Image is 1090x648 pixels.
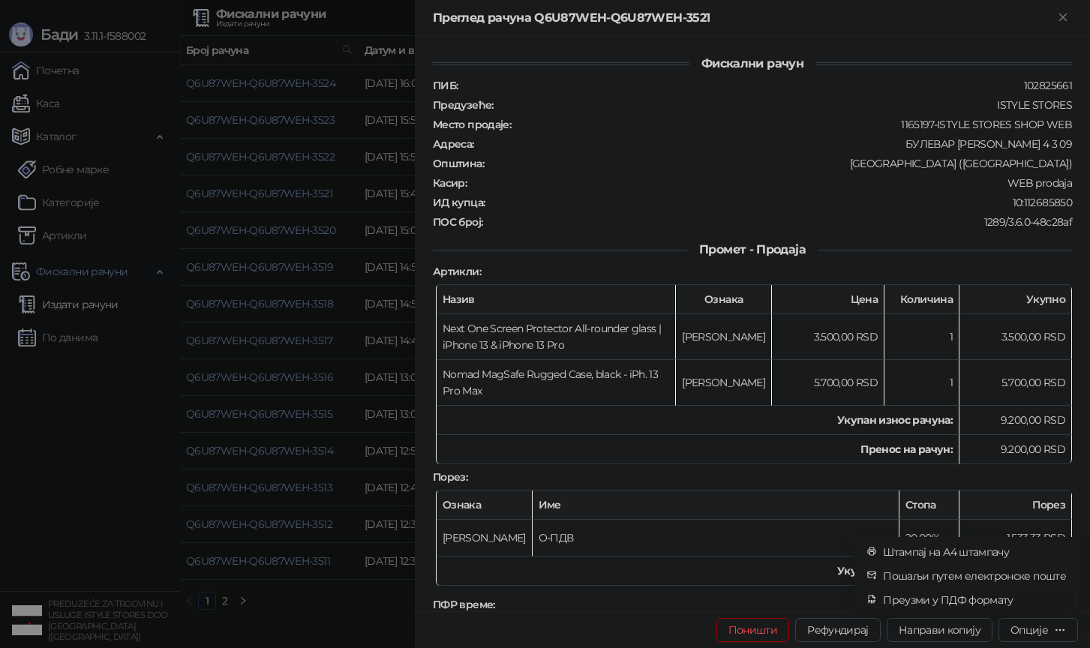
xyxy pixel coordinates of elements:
td: [PERSON_NAME] [437,520,533,556]
td: [PERSON_NAME] [676,360,772,406]
strong: Артикли : [433,265,481,278]
td: 5.700,00 RSD [772,360,884,406]
strong: Општина : [433,157,484,170]
th: Количина [884,285,959,314]
div: Преглед рачуна Q6U87WEH-Q6U87WEH-3521 [433,9,1054,27]
th: Стопа [899,490,959,520]
td: 5.700,00 RSD [959,360,1072,406]
th: Назив [437,285,676,314]
td: О-ПДВ [533,520,899,556]
strong: Место продаје : [433,118,511,131]
td: 1 [884,314,959,360]
td: 9.200,00 RSD [959,406,1072,435]
strong: Укупан износ рачуна : [837,413,953,427]
strong: Пренос на рачун : [860,442,953,456]
div: Опције [1010,623,1048,637]
th: Укупно [959,285,1072,314]
div: 10:112685850 [486,196,1073,209]
strong: Адреса : [433,137,474,151]
th: Порез [959,490,1072,520]
button: Опције [998,618,1078,642]
td: 1.533,33 RSD [959,520,1072,556]
span: Фискални рачун [689,56,815,70]
div: ISTYLE STORES [495,98,1073,112]
div: 102825661 [459,79,1073,92]
strong: Укупан износ пореза: [837,564,953,577]
th: Име [533,490,899,520]
strong: Предузеће : [433,98,494,112]
td: 20,00% [899,520,959,556]
span: Промет - Продаја [687,242,818,256]
div: [GEOGRAPHIC_DATA] ([GEOGRAPHIC_DATA]) [485,157,1073,170]
span: Направи копију [899,623,980,637]
strong: ИД купца : [433,196,485,209]
button: Рефундирај [795,618,881,642]
button: Направи копију [887,618,992,642]
th: Ознака [437,490,533,520]
td: Next One Screen Protector All-rounder glass | iPhone 13 & iPhone 13 Pro [437,314,676,360]
div: БУЛЕВАР [PERSON_NAME] 4 3 09 [476,137,1073,151]
strong: ПИБ : [433,79,458,92]
button: Поништи [716,618,790,642]
td: 3.500,00 RSD [959,314,1072,360]
td: 3.500,00 RSD [772,314,884,360]
td: 1 [884,360,959,406]
span: Штампај на А4 штампачу [883,544,1066,560]
div: 1165197-ISTYLE STORES SHOP WEB [512,118,1073,131]
th: Ознака [676,285,772,314]
span: Преузми у ПДФ формату [883,592,1066,608]
strong: Порез : [433,470,467,484]
td: [PERSON_NAME] [676,314,772,360]
th: Цена [772,285,884,314]
strong: ПОС број : [433,215,482,229]
span: Пошаљи путем електронске поште [883,568,1066,584]
div: [DATE] 15:48:27 [497,598,1073,611]
td: Nomad MagSafe Rugged Case, black - iPh. 13 Pro Max [437,360,676,406]
strong: ПФР време : [433,598,495,611]
div: 1289/3.6.0-48c28af [484,215,1073,229]
td: 9.200,00 RSD [959,435,1072,464]
strong: Касир : [433,176,467,190]
div: WEB prodaja [468,176,1073,190]
button: Close [1054,9,1072,27]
